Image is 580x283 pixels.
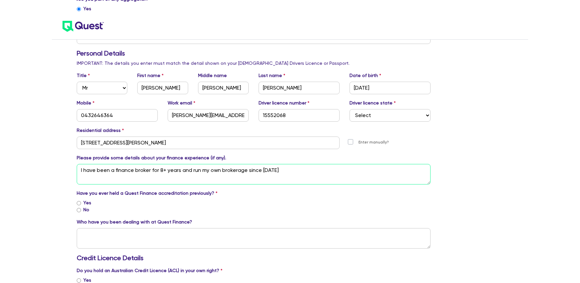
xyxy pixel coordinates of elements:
label: Date of birth [350,72,381,79]
label: Middle name [198,72,227,79]
input: DD / MM / YYYY [350,82,431,94]
h3: Credit Licence Details [77,254,431,262]
label: Driver licence number [259,100,310,106]
label: Work email [168,100,195,106]
label: Enter manually? [358,139,389,145]
label: Title [77,72,90,79]
img: quest-logo [62,21,104,32]
label: Driver licence state [350,100,396,106]
label: Have you ever held a Quest Finance accreditation previously? [77,190,218,197]
label: First name [137,72,164,79]
label: Who have you been dealing with at Quest Finance? [77,219,192,225]
label: Please provide some details about your finance experience (if any). [77,154,226,161]
label: Residential address [77,127,124,134]
label: Mobile [77,100,95,106]
h3: Personal Details [77,49,431,57]
p: IMPORTANT: The details you enter must match the detail shown on your [DEMOGRAPHIC_DATA] Drivers L... [77,60,431,67]
label: Yes [83,199,91,206]
label: No [83,206,89,213]
label: Last name [259,72,285,79]
label: No [83,12,89,19]
label: Do you hold an Australian Credit Licence (ACL) in your own right? [77,267,223,274]
label: Yes [83,5,91,12]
